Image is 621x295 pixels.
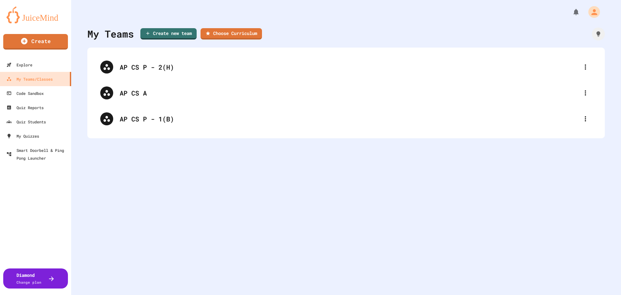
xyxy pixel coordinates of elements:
[3,34,68,50] a: Create
[567,241,615,268] iframe: chat widget
[120,88,579,98] div: AP CS A
[6,146,69,162] div: Smart Doorbell & Ping Pong Launcher
[6,75,53,83] div: My Teams/Classes
[6,61,32,69] div: Explore
[201,28,262,40] a: Choose Curriculum
[6,89,44,97] div: Code Sandbox
[6,104,44,111] div: Quiz Reports
[120,62,579,72] div: AP CS P - 2(H)
[560,6,582,17] div: My Notifications
[94,54,598,80] div: AP CS P - 2(H)
[94,80,598,106] div: AP CS A
[582,5,602,19] div: My Account
[6,132,39,140] div: My Quizzes
[3,268,68,289] button: DiamondChange plan
[94,106,598,132] div: AP CS P - 1(B)
[16,272,41,285] div: Diamond
[87,27,134,41] div: My Teams
[140,28,197,40] a: Create new team
[6,6,65,23] img: logo-orange.svg
[592,28,605,40] div: How it works
[120,114,579,124] div: AP CS P - 1(B)
[594,269,615,289] iframe: chat widget
[16,280,41,285] span: Change plan
[6,118,46,126] div: Quiz Students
